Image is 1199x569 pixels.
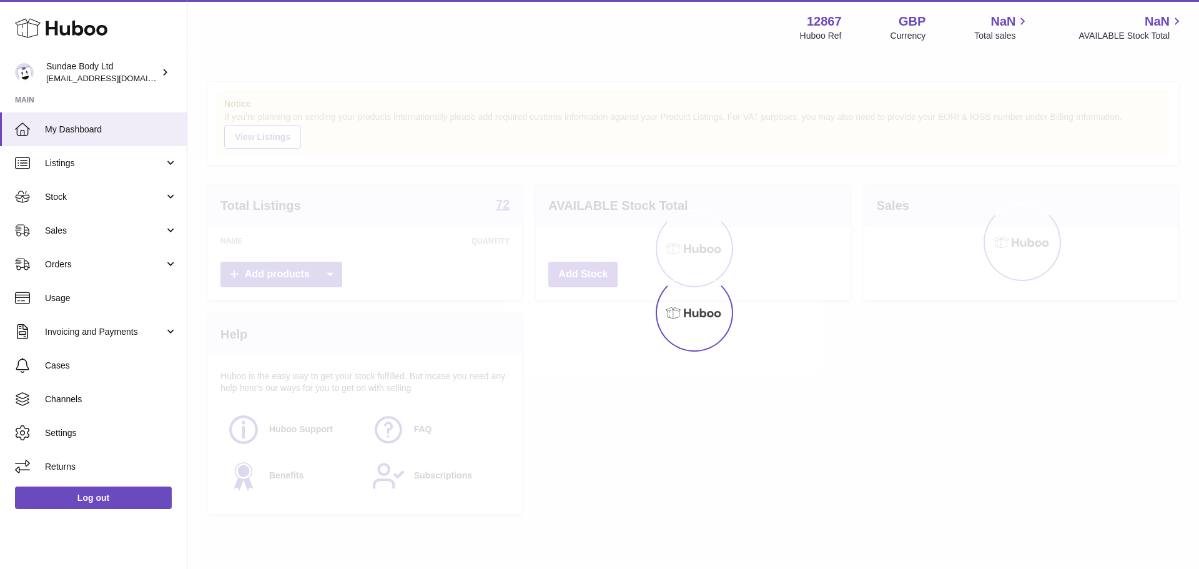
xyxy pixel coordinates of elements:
span: Stock [45,191,164,203]
span: Cases [45,360,177,372]
span: Channels [45,393,177,405]
div: Sundae Body Ltd [46,61,159,84]
span: [EMAIL_ADDRESS][DOMAIN_NAME] [46,73,184,83]
span: Orders [45,259,164,270]
span: AVAILABLE Stock Total [1078,30,1184,42]
span: Returns [45,461,177,473]
a: NaN Total sales [974,13,1030,42]
span: NaN [1145,13,1170,30]
span: NaN [990,13,1015,30]
span: Sales [45,225,164,237]
strong: GBP [899,13,925,30]
img: internalAdmin-12867@internal.huboo.com [15,63,34,82]
span: My Dashboard [45,124,177,136]
span: Invoicing and Payments [45,326,164,338]
div: Huboo Ref [800,30,842,42]
span: Usage [45,292,177,304]
span: Listings [45,157,164,169]
a: Log out [15,487,172,509]
strong: 12867 [807,13,842,30]
a: NaN AVAILABLE Stock Total [1078,13,1184,42]
span: Total sales [974,30,1030,42]
div: Currency [891,30,926,42]
span: Settings [45,427,177,439]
